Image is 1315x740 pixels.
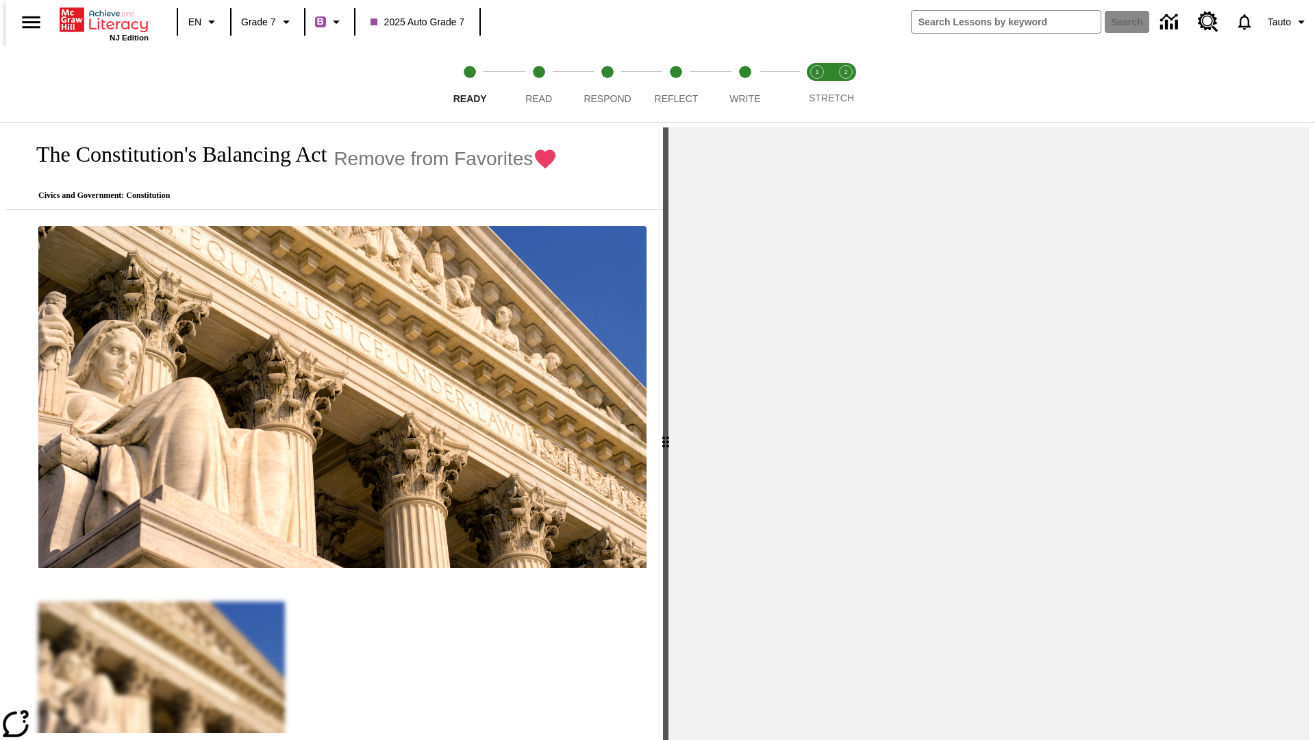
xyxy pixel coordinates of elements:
span: Tauto [1268,15,1291,29]
button: Stretch Read step 1 of 2 [797,47,837,122]
text: 1 [815,69,818,75]
span: Reflect [655,93,699,104]
span: Respond [584,93,631,104]
div: Press Enter or Spacebar and then press right and left arrow keys to move the slider [663,127,668,740]
a: Resource Center, Will open in new tab [1190,3,1227,40]
button: Respond step 3 of 5 [568,47,647,122]
span: Grade 7 [241,15,276,29]
button: Stretch Respond step 2 of 2 [826,47,866,122]
h1: The Constitution's Balancing Act [22,142,327,167]
span: NJ Edition [110,34,149,42]
div: reading [5,127,663,733]
input: search field [912,11,1101,33]
button: Open side menu [11,2,51,42]
text: 2 [844,69,847,75]
button: Grade: Grade 7, Select a grade [236,10,300,34]
a: Data Center [1152,3,1190,41]
span: STRETCH [809,92,854,103]
button: Reflect step 4 of 5 [636,47,716,122]
button: Language: EN, Select a language [182,10,226,34]
img: The U.S. Supreme Court Building displays the phrase, "Equal Justice Under Law." [38,226,647,569]
button: Ready step 1 of 5 [430,47,510,122]
button: Read step 2 of 5 [499,47,578,122]
button: Remove from Favorites - The Constitution's Balancing Act [334,147,558,171]
span: Ready [453,93,487,104]
button: Write step 5 of 5 [705,47,785,122]
span: Write [729,93,760,104]
span: B [317,13,324,30]
span: 2025 Auto Grade 7 [371,15,465,29]
span: Remove from Favorites [334,148,533,170]
span: EN [188,15,201,29]
div: activity [668,127,1310,740]
a: Notifications [1227,4,1262,40]
span: Read [525,93,552,104]
button: Profile/Settings [1262,10,1315,34]
div: Home [60,5,149,42]
p: Civics and Government: Constitution [22,190,558,201]
button: Boost Class color is purple. Change class color [310,10,350,34]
